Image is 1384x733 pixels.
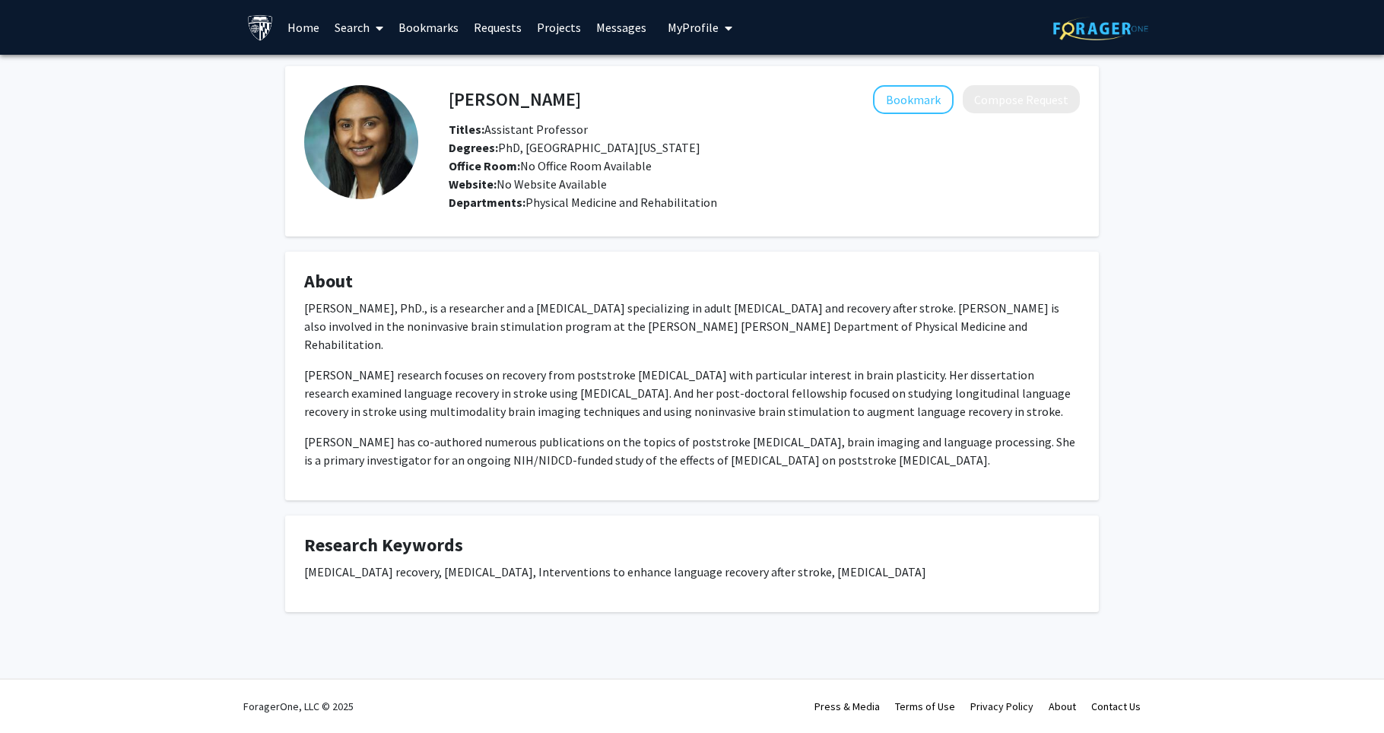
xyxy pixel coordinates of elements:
[327,1,391,54] a: Search
[449,122,484,137] b: Titles:
[304,563,1080,581] p: [MEDICAL_DATA] recovery, [MEDICAL_DATA], Interventions to enhance language recovery after stroke,...
[391,1,466,54] a: Bookmarks
[873,85,954,114] button: Add Rajani Sebastian to Bookmarks
[668,20,719,35] span: My Profile
[449,122,588,137] span: Assistant Professor
[449,140,700,155] span: PhD, [GEOGRAPHIC_DATA][US_STATE]
[1049,700,1076,713] a: About
[304,271,1080,293] h4: About
[247,14,274,41] img: Johns Hopkins University Logo
[449,195,525,210] b: Departments:
[304,535,1080,557] h4: Research Keywords
[449,158,652,173] span: No Office Room Available
[895,700,955,713] a: Terms of Use
[529,1,589,54] a: Projects
[970,700,1033,713] a: Privacy Policy
[11,665,65,722] iframe: Chat
[304,299,1080,354] p: [PERSON_NAME], PhD., is a researcher and a [MEDICAL_DATA] specializing in adult [MEDICAL_DATA] an...
[449,176,607,192] span: No Website Available
[525,195,717,210] span: Physical Medicine and Rehabilitation
[466,1,529,54] a: Requests
[1091,700,1141,713] a: Contact Us
[304,366,1080,420] p: [PERSON_NAME] research focuses on recovery from poststroke [MEDICAL_DATA] with particular interes...
[449,176,497,192] b: Website:
[449,85,581,113] h4: [PERSON_NAME]
[814,700,880,713] a: Press & Media
[1053,17,1148,40] img: ForagerOne Logo
[449,140,498,155] b: Degrees:
[304,433,1080,469] p: [PERSON_NAME] has co-authored numerous publications on the topics of poststroke [MEDICAL_DATA], b...
[304,85,418,199] img: Profile Picture
[280,1,327,54] a: Home
[589,1,654,54] a: Messages
[449,158,520,173] b: Office Room:
[243,680,354,733] div: ForagerOne, LLC © 2025
[963,85,1080,113] button: Compose Request to Rajani Sebastian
